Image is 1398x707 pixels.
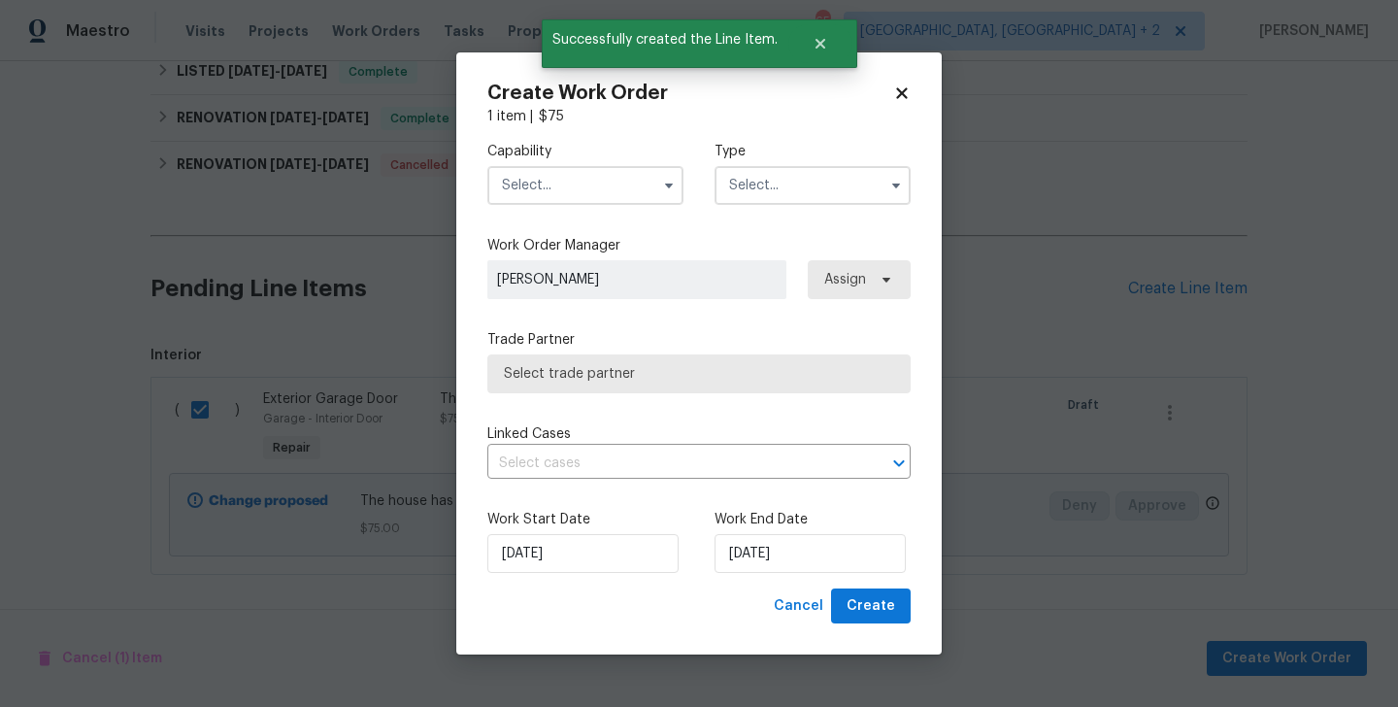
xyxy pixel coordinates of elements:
[788,24,852,63] button: Close
[487,142,683,161] label: Capability
[487,236,911,255] label: Work Order Manager
[487,510,683,529] label: Work Start Date
[715,534,906,573] input: M/D/YYYY
[497,270,777,289] span: [PERSON_NAME]
[487,84,893,103] h2: Create Work Order
[715,142,911,161] label: Type
[487,330,911,350] label: Trade Partner
[884,174,908,197] button: Show options
[715,166,911,205] input: Select...
[847,594,895,619] span: Create
[487,449,856,479] input: Select cases
[831,589,911,624] button: Create
[715,510,911,529] label: Work End Date
[487,107,911,126] div: 1 item |
[487,424,571,444] span: Linked Cases
[885,450,913,477] button: Open
[487,166,683,205] input: Select...
[504,364,894,384] span: Select trade partner
[542,19,788,60] span: Successfully created the Line Item.
[657,174,681,197] button: Show options
[774,594,823,619] span: Cancel
[824,270,866,289] span: Assign
[766,589,831,624] button: Cancel
[539,110,564,123] span: $ 75
[487,534,679,573] input: M/D/YYYY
